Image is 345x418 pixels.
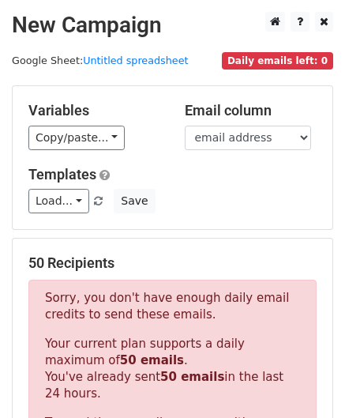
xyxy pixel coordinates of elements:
p: Your current plan supports a daily maximum of . You've already sent in the last 24 hours. [45,336,300,402]
a: Templates [28,166,96,183]
button: Save [114,189,155,213]
h5: Variables [28,102,161,119]
a: Load... [28,189,89,213]
h2: New Campaign [12,12,333,39]
h5: 50 Recipients [28,254,317,272]
a: Untitled spreadsheet [83,55,188,66]
a: Daily emails left: 0 [222,55,333,66]
strong: 50 emails [120,353,184,367]
p: Sorry, you don't have enough daily email credits to send these emails. [45,290,300,323]
a: Copy/paste... [28,126,125,150]
h5: Email column [185,102,317,119]
strong: 50 emails [160,370,224,384]
small: Google Sheet: [12,55,189,66]
span: Daily emails left: 0 [222,52,333,70]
